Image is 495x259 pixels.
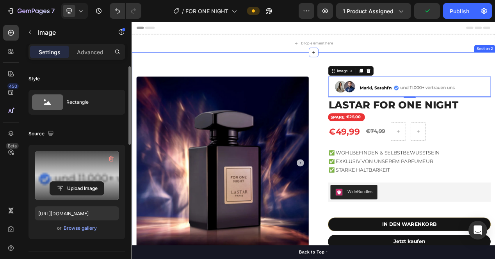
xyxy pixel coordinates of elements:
[185,7,228,15] span: FOR ONE NIGHT
[262,215,272,224] img: Wide%20Bundles.png
[254,163,462,175] p: ✅ WOHLBEFINDEN & SELBSTBEWUSSTSEIN
[253,71,463,96] img: gempages_561888061395305377-fb2ce9a9-01bc-4a4a-b12f-52b1ec7bbfae.png
[468,221,487,239] div: Open Intercom Messenger
[253,98,463,116] h1: LASTAR FOR ONE NIGHT
[64,225,97,232] div: Browse gallery
[38,28,104,37] p: Image
[254,175,462,186] p: ✅ EXKLUSIV VON UNSEREM PARFUMEUR
[66,93,114,111] div: Rectangle
[132,22,495,259] iframe: Design area
[301,136,328,147] div: €74,99
[443,3,476,19] button: Publish
[212,177,222,186] button: Carousel Next Arrow
[443,31,467,38] div: Section 2
[263,60,280,67] div: Image
[3,3,58,19] button: 7
[450,7,469,15] div: Publish
[28,75,40,82] div: Style
[35,206,119,220] input: https://example.com/image.jpg
[253,134,295,149] div: €49,99
[51,6,55,16] p: 7
[182,7,184,15] span: /
[110,3,141,19] div: Undo/Redo
[255,119,276,128] div: SPARE
[254,186,462,197] p: ✅ STARKE HALTBARKEIT
[6,143,19,149] div: Beta
[276,119,296,127] div: €25,00
[63,224,97,232] button: Browse gallery
[57,224,62,233] span: or
[50,181,104,195] button: Upload Image
[278,215,310,223] div: WideBundles
[39,48,61,56] p: Settings
[336,3,411,19] button: 1 product assigned
[256,210,317,229] button: WideBundles
[343,7,394,15] span: 1 product assigned
[7,83,19,89] div: 450
[77,48,103,56] p: Advanced
[218,25,260,31] div: Drop element here
[28,129,55,139] div: Source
